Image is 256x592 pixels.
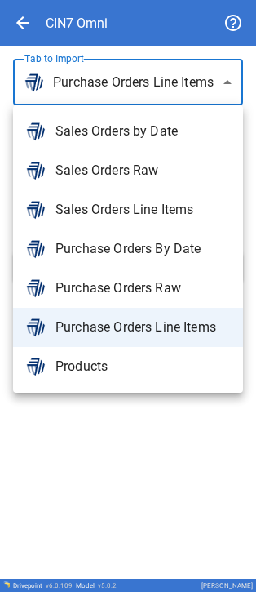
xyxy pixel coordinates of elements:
span: Sales Orders Line Items [55,200,230,220]
img: brand icon not found [26,239,46,259]
span: Purchase Orders Raw [55,278,230,298]
img: brand icon not found [26,161,46,180]
span: Purchase Orders By Date [55,239,230,259]
span: Products [55,357,230,376]
img: brand icon not found [26,278,46,298]
img: brand icon not found [26,318,46,337]
span: Sales Orders by Date [55,122,230,141]
img: brand icon not found [26,200,46,220]
img: brand icon not found [26,357,46,376]
img: brand icon not found [26,122,46,141]
span: Purchase Orders Line Items [55,318,230,337]
span: Sales Orders Raw [55,161,230,180]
